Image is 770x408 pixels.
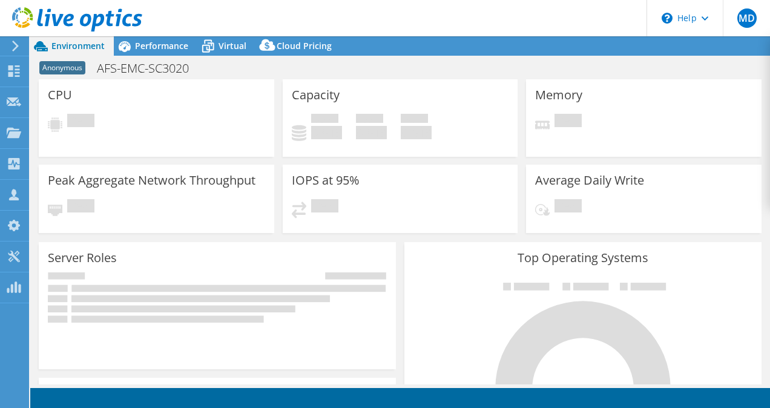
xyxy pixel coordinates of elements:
span: Free [356,114,383,126]
span: Total [401,114,428,126]
span: Used [311,114,338,126]
span: Performance [135,40,188,51]
span: Anonymous [39,61,85,74]
h3: Average Daily Write [535,174,644,187]
h4: 0 GiB [311,126,342,139]
h3: Top Operating Systems [413,251,752,265]
span: Virtual [219,40,246,51]
h3: Peak Aggregate Network Throughput [48,174,255,187]
svg: \n [662,13,673,24]
h3: Capacity [292,88,340,102]
h3: CPU [48,88,72,102]
h3: Server Roles [48,251,117,265]
span: Cloud Pricing [277,40,332,51]
span: Pending [67,114,94,130]
h4: 0 GiB [401,126,432,139]
h3: Memory [535,88,582,102]
span: Pending [554,199,582,216]
span: Pending [67,199,94,216]
h4: 0 GiB [356,126,387,139]
span: Environment [51,40,105,51]
h3: IOPS at 95% [292,174,360,187]
h1: AFS-EMC-SC3020 [91,62,208,75]
span: MD [737,8,757,28]
span: Pending [554,114,582,130]
span: Pending [311,199,338,216]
